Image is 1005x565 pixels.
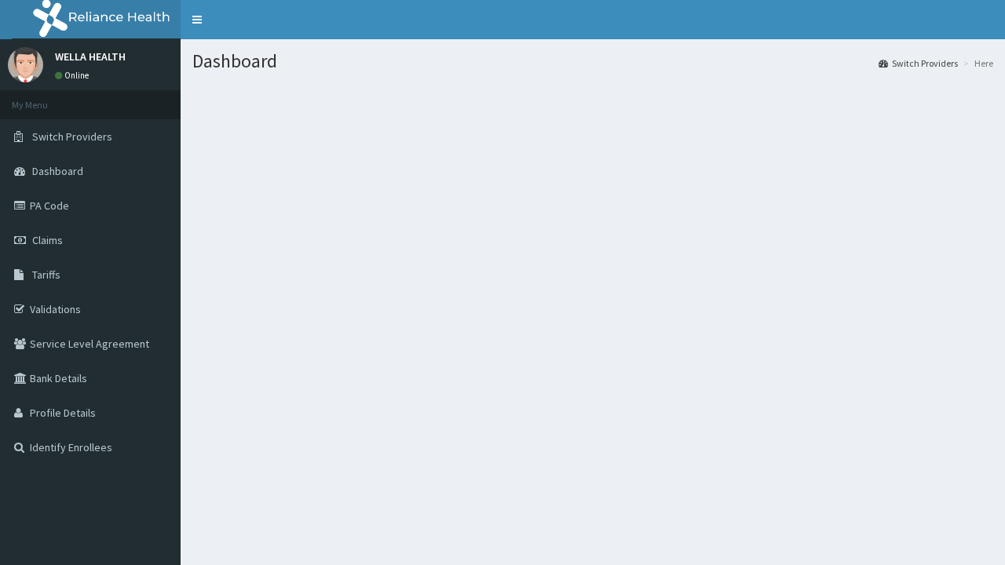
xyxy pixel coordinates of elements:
span: Claims [32,233,63,247]
a: Switch Providers [879,56,958,70]
img: User Image [8,47,43,82]
span: Dashboard [32,164,83,178]
h1: Dashboard [192,51,993,71]
span: Tariffs [32,268,60,282]
span: Switch Providers [32,129,112,144]
li: Here [959,56,993,70]
a: Online [55,70,93,81]
p: WELLA HEALTH [55,51,126,62]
